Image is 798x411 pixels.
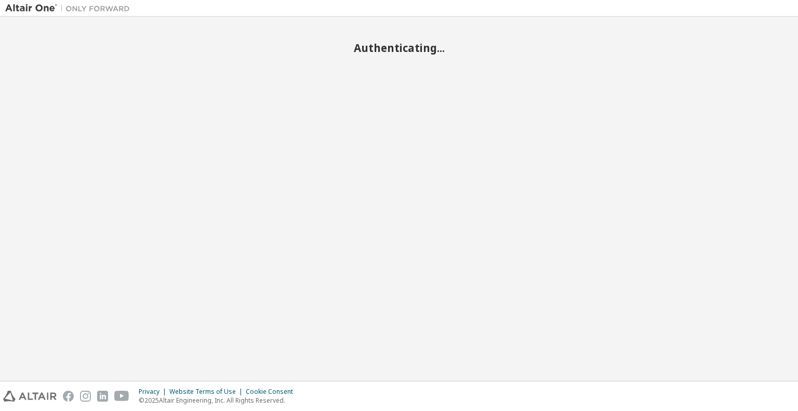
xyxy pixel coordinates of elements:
[3,391,57,402] img: altair_logo.svg
[63,391,74,402] img: facebook.svg
[5,41,793,55] h2: Authenticating...
[139,396,299,405] p: © 2025 Altair Engineering, Inc. All Rights Reserved.
[97,391,108,402] img: linkedin.svg
[5,3,135,14] img: Altair One
[114,391,129,402] img: youtube.svg
[246,388,299,396] div: Cookie Consent
[80,391,91,402] img: instagram.svg
[139,388,169,396] div: Privacy
[169,388,246,396] div: Website Terms of Use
